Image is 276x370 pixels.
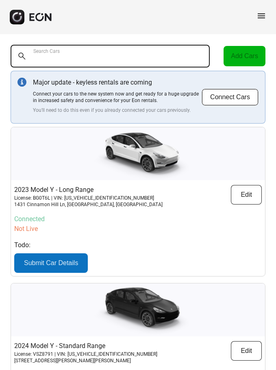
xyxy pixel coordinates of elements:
[14,240,262,250] p: Todo:
[202,89,259,106] button: Connect Cars
[14,341,157,351] p: 2024 Model Y - Standard Range
[33,107,202,113] p: You'll need to do this even if you already connected your cars previously.
[33,48,60,54] label: Search Cars
[33,91,202,104] p: Connect your cars to the new system now and get ready for a huge upgrade in increased safety and ...
[14,224,262,234] p: Not Live
[14,195,163,201] p: License: BG0T6L | VIN: [US_VEHICLE_IDENTIFICATION_NUMBER]
[256,11,266,21] span: menu
[14,253,88,273] button: Submit Car Details
[85,283,191,336] img: car
[14,214,262,224] p: Connected
[14,185,163,195] p: 2023 Model Y - Long Range
[17,78,26,87] img: info
[85,127,191,180] img: car
[14,357,157,364] p: [STREET_ADDRESS][PERSON_NAME][PERSON_NAME]
[231,341,262,361] button: Edit
[14,201,163,208] p: 1431 Cinnamon Hill Ln, [GEOGRAPHIC_DATA], [GEOGRAPHIC_DATA]
[33,78,202,87] p: Major update - keyless rentals are coming
[14,351,157,357] p: License: VSZ8791 | VIN: [US_VEHICLE_IDENTIFICATION_NUMBER]
[231,185,262,205] button: Edit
